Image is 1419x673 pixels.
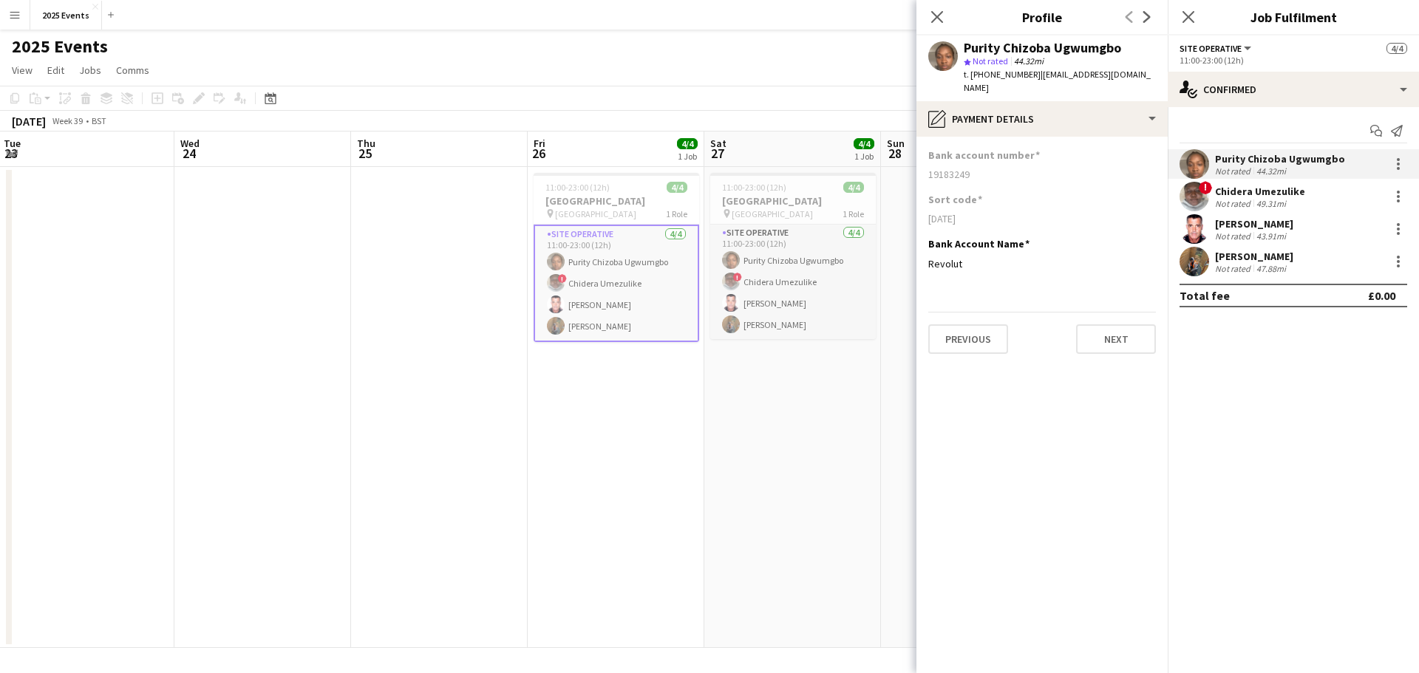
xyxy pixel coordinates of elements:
div: 19183249 [928,168,1156,181]
span: [GEOGRAPHIC_DATA] [732,208,813,219]
span: View [12,64,33,77]
div: 1 Job [854,151,874,162]
h3: Bank account number [928,148,1040,162]
div: Not rated [1215,165,1253,177]
h3: [GEOGRAPHIC_DATA] [534,194,699,208]
app-card-role: Site Operative4/411:00-23:00 (12h)Purity Chizoba Ugwumgbo!Chidera Umezulike[PERSON_NAME][PERSON_N... [710,225,876,339]
div: BST [92,115,106,126]
div: 47.88mi [1253,263,1289,274]
span: t. [PHONE_NUMBER] [964,69,1041,80]
span: Site Operative [1180,43,1242,54]
button: Next [1076,324,1156,354]
app-card-role: Site Operative4/411:00-23:00 (12h)Purity Chizoba Ugwumgbo!Chidera Umezulike[PERSON_NAME][PERSON_N... [534,225,699,342]
span: 24 [178,145,200,162]
span: 27 [708,145,726,162]
div: 11:00-23:00 (12h) [1180,55,1407,66]
span: ! [558,274,567,283]
span: | [EMAIL_ADDRESS][DOMAIN_NAME] [964,69,1151,93]
h1: 2025 Events [12,35,108,58]
span: 11:00-23:00 (12h) [722,182,786,193]
a: View [6,61,38,80]
span: Tue [4,137,21,150]
button: 2025 Events [30,1,102,30]
app-job-card: 11:00-23:00 (12h)4/4[GEOGRAPHIC_DATA] [GEOGRAPHIC_DATA]1 RoleSite Operative4/411:00-23:00 (12h)Pu... [534,173,699,342]
span: Jobs [79,64,101,77]
span: 4/4 [854,138,874,149]
div: Purity Chizoba Ugwumgbo [964,41,1121,55]
div: Not rated [1215,198,1253,209]
div: [DATE] [12,114,46,129]
button: Site Operative [1180,43,1253,54]
a: Comms [110,61,155,80]
div: Payment details [916,101,1168,137]
div: [DATE] [928,212,1156,225]
span: ! [1199,181,1212,194]
span: Sat [710,137,726,150]
div: [PERSON_NAME] [1215,217,1293,230]
a: Edit [41,61,70,80]
span: Not rated [973,55,1008,66]
h3: Profile [916,7,1168,27]
div: Not rated [1215,263,1253,274]
div: Revolut [928,257,1156,270]
span: 25 [355,145,375,162]
span: 1 Role [666,208,687,219]
h3: Bank Account Name [928,237,1030,250]
span: Sun [887,137,905,150]
span: Fri [534,137,545,150]
span: ! [733,273,742,281]
div: 1 Job [678,151,697,162]
div: Total fee [1180,288,1230,303]
span: Edit [47,64,64,77]
div: [PERSON_NAME] [1215,250,1293,263]
span: [GEOGRAPHIC_DATA] [555,208,636,219]
div: Purity Chizoba Ugwumgbo [1215,152,1345,165]
span: 4/4 [843,182,864,193]
span: 44.32mi [1011,55,1047,66]
h3: [GEOGRAPHIC_DATA] [710,194,876,208]
span: 11:00-23:00 (12h) [545,182,610,193]
span: 4/4 [677,138,698,149]
h3: Sort code [928,193,982,206]
div: 43.91mi [1253,230,1289,242]
span: Comms [116,64,149,77]
div: Chidera Umezulike [1215,185,1305,198]
button: Previous [928,324,1008,354]
div: Confirmed [1168,72,1419,107]
span: 1 Role [843,208,864,219]
a: Jobs [73,61,107,80]
span: 26 [531,145,545,162]
span: Week 39 [49,115,86,126]
span: 28 [885,145,905,162]
app-job-card: 11:00-23:00 (12h)4/4[GEOGRAPHIC_DATA] [GEOGRAPHIC_DATA]1 RoleSite Operative4/411:00-23:00 (12h)Pu... [710,173,876,339]
div: Not rated [1215,230,1253,242]
span: Wed [180,137,200,150]
h3: Job Fulfilment [1168,7,1419,27]
span: Thu [357,137,375,150]
span: 4/4 [667,182,687,193]
div: 49.31mi [1253,198,1289,209]
div: 44.32mi [1253,165,1289,177]
span: 4/4 [1386,43,1407,54]
div: £0.00 [1368,288,1395,303]
span: 23 [1,145,21,162]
